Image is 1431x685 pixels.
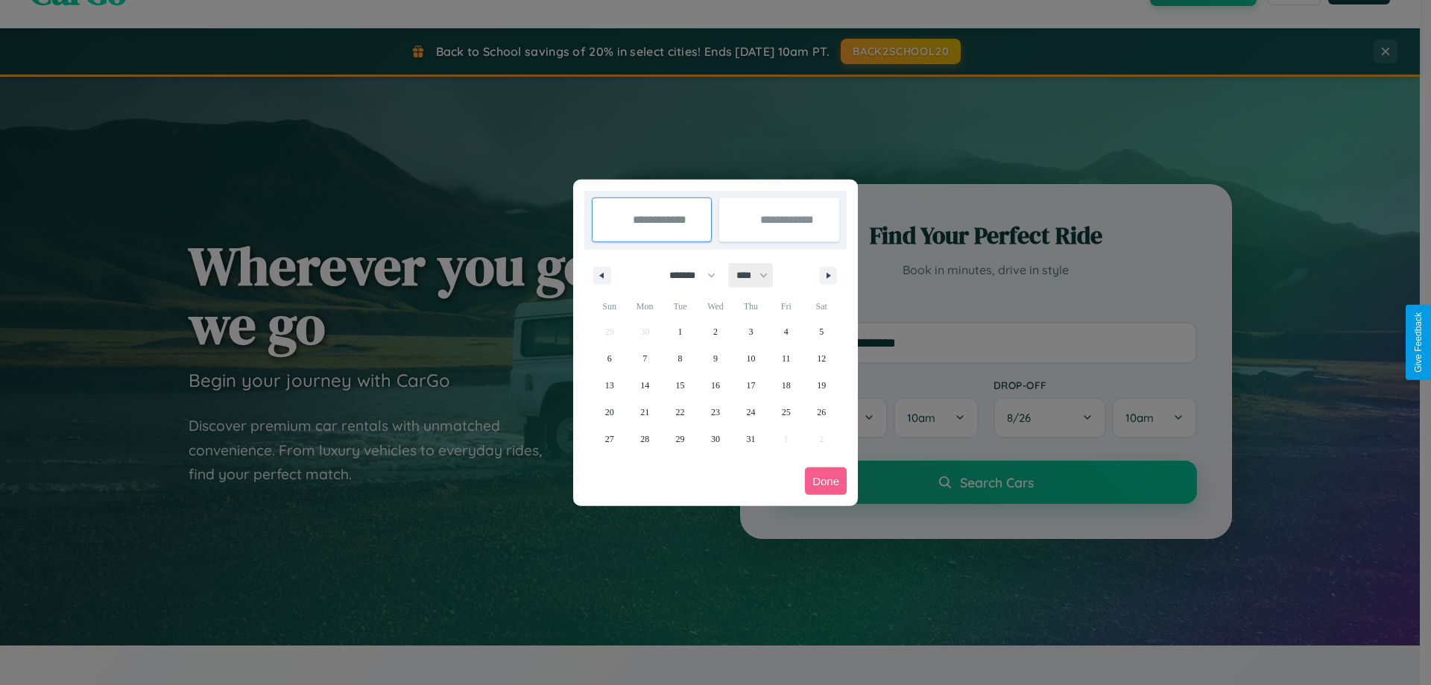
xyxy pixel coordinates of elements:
[698,426,733,452] button: 30
[782,399,791,426] span: 25
[804,294,839,318] span: Sat
[782,372,791,399] span: 18
[663,345,698,372] button: 8
[804,372,839,399] button: 19
[663,318,698,345] button: 1
[746,372,755,399] span: 17
[698,294,733,318] span: Wed
[627,345,662,372] button: 7
[733,372,768,399] button: 17
[642,345,647,372] span: 7
[817,345,826,372] span: 12
[804,399,839,426] button: 26
[627,294,662,318] span: Mon
[1413,312,1424,373] div: Give Feedback
[627,399,662,426] button: 21
[640,399,649,426] span: 21
[746,345,755,372] span: 10
[711,372,720,399] span: 16
[676,372,685,399] span: 15
[768,345,803,372] button: 11
[678,318,683,345] span: 1
[663,399,698,426] button: 22
[804,345,839,372] button: 12
[698,345,733,372] button: 9
[607,345,612,372] span: 6
[733,345,768,372] button: 10
[804,318,839,345] button: 5
[733,399,768,426] button: 24
[746,426,755,452] span: 31
[782,345,791,372] span: 11
[819,318,824,345] span: 5
[678,345,683,372] span: 8
[592,426,627,452] button: 27
[663,294,698,318] span: Tue
[663,426,698,452] button: 29
[627,372,662,399] button: 14
[733,318,768,345] button: 3
[627,426,662,452] button: 28
[605,399,614,426] span: 20
[592,294,627,318] span: Sun
[698,399,733,426] button: 23
[698,318,733,345] button: 2
[592,399,627,426] button: 20
[663,372,698,399] button: 15
[733,426,768,452] button: 31
[733,294,768,318] span: Thu
[711,426,720,452] span: 30
[768,399,803,426] button: 25
[768,372,803,399] button: 18
[592,345,627,372] button: 6
[640,372,649,399] span: 14
[713,318,718,345] span: 2
[805,467,847,495] button: Done
[768,318,803,345] button: 4
[592,372,627,399] button: 13
[746,399,755,426] span: 24
[748,318,753,345] span: 3
[711,399,720,426] span: 23
[784,318,789,345] span: 4
[817,372,826,399] span: 19
[713,345,718,372] span: 9
[817,399,826,426] span: 26
[605,372,614,399] span: 13
[698,372,733,399] button: 16
[605,426,614,452] span: 27
[640,426,649,452] span: 28
[676,399,685,426] span: 22
[676,426,685,452] span: 29
[768,294,803,318] span: Fri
